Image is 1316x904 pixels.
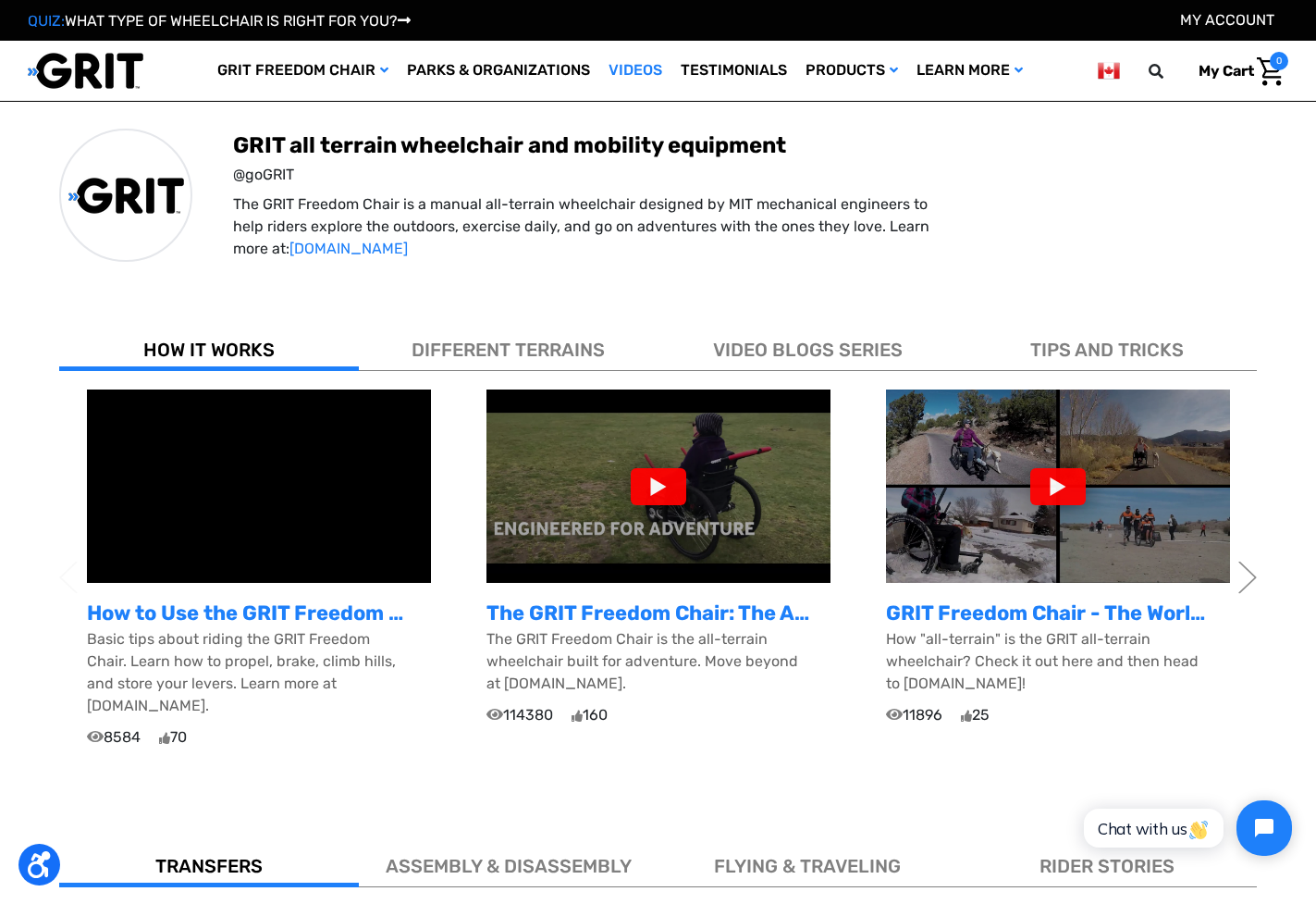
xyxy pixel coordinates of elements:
a: GRIT Freedom Chair [208,41,398,101]
span: GRIT all terrain wheelchair and mobility equipment [233,130,1257,160]
span: 0 [1270,52,1288,70]
span: HOW IT WORKS [143,339,275,361]
input: Search [1157,52,1185,91]
iframe: Tidio Chat [1064,785,1308,872]
p: The GRIT Freedom Chair is the all-terrain wheelchair built for adventure. Move beyond at [DOMAIN_... [486,628,830,695]
a: Parks & Organizations [398,41,599,101]
span: RIDER STORIES [1039,855,1175,877]
span: DIFFERENT TERRAINS [412,339,605,361]
span: 114380 [486,704,553,726]
button: Previous [59,550,78,606]
span: 11896 [886,704,942,726]
span: 8584 [87,726,141,749]
a: Testimonials [671,41,796,101]
span: 25 [961,704,990,726]
span: VIDEO BLOGS SERIES [713,339,903,361]
a: Videos [599,41,671,101]
img: GRIT All-Terrain Wheelchair and Mobility Equipment [68,177,184,215]
span: ASSEMBLY & DISASSEMBLY [386,855,632,877]
img: GRIT All-Terrain Wheelchair and Mobility Equipment [28,52,143,90]
span: QUIZ: [28,12,65,30]
span: My Cart [1199,62,1254,80]
img: maxresdefault.jpg [486,390,830,583]
a: Cart with 0 items [1185,52,1288,91]
img: maxresdefault.jpg [886,390,1230,583]
button: Next [1238,550,1257,606]
span: FLYING & TRAVELING [714,855,901,877]
span: @goGRIT [233,164,1257,186]
a: QUIZ:WHAT TYPE OF WHEELCHAIR IS RIGHT FOR YOU? [28,12,411,30]
p: How "all-terrain" is the GRIT all-terrain wheelchair? Check it out here and then head to [DOMAIN_... [886,628,1230,695]
a: Learn More [907,41,1032,101]
p: GRIT Freedom Chair - The World's Best All-Terrain Wheelchair [886,598,1230,628]
span: TRANSFERS [155,855,263,877]
a: Looks like you've opted out of email communication. Click here to get an email and opt back in. [5,58,278,109]
span: 160 [572,704,608,726]
span: TIPS AND TRICKS [1030,339,1184,361]
img: Cart [1257,57,1284,86]
p: Basic tips about riding the GRIT Freedom Chair. Learn how to propel, brake, climb hills, and stor... [87,628,431,717]
img: ca.png [1098,59,1120,82]
p: The GRIT Freedom Chair: The All-Terrain Wheelchair Built for Adventure [486,598,830,628]
p: The GRIT Freedom Chair is a manual all-terrain wheelchair designed by MIT mechanical engineers to... [233,193,950,260]
p: How to Use the GRIT Freedom Chair [87,598,431,628]
span: 70 [159,726,187,749]
a: [DOMAIN_NAME] [289,240,408,257]
a: Products [796,41,907,101]
a: Account [1180,11,1274,29]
